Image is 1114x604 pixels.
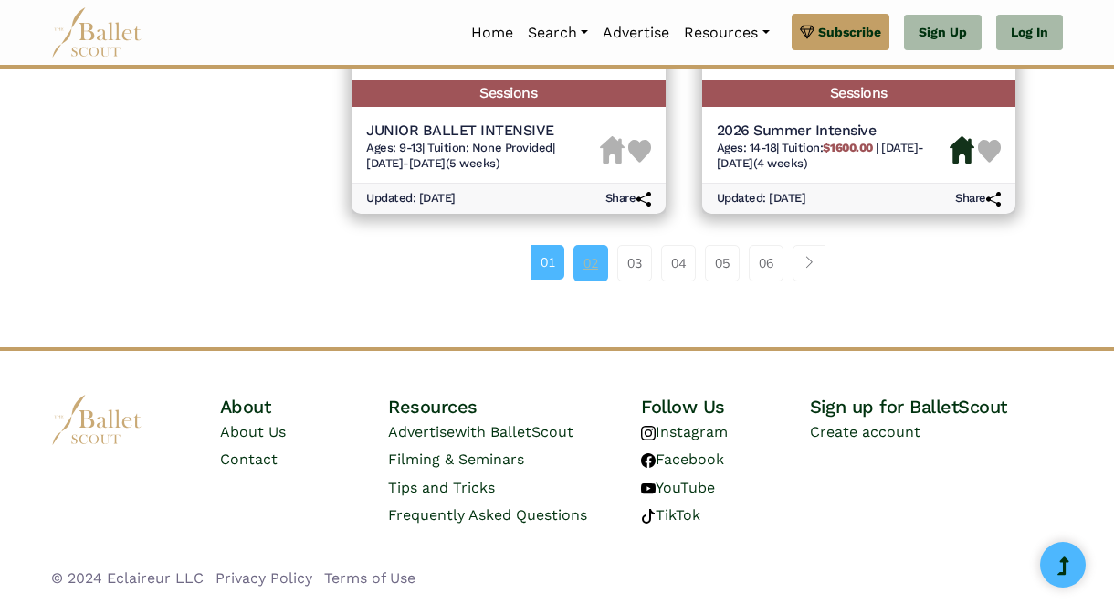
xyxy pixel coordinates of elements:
a: About Us [220,423,286,440]
h4: Resources [388,395,641,419]
a: Home [464,14,520,52]
a: Advertisewith BalletScout [388,423,573,440]
img: youtube logo [641,482,656,496]
a: Filming & Seminars [388,450,524,468]
h6: Share [605,191,651,207]
a: 03 [617,245,652,281]
img: Heart [628,140,651,163]
img: tiktok logo [641,509,656,524]
a: Log In [996,15,1063,51]
a: Facebook [641,450,724,468]
a: Advertise [595,14,677,52]
a: 05 [705,245,740,281]
span: Subscribe [818,22,881,42]
img: Heart [978,140,1001,163]
span: [DATE]-[DATE] (4 weeks) [717,141,924,170]
li: © 2024 Eclaireur LLC [51,567,204,590]
a: Create account [810,423,920,440]
h6: | | [717,141,951,172]
a: Privacy Policy [215,569,312,587]
h5: Sessions [352,80,666,107]
a: Frequently Asked Questions [388,506,587,524]
a: 06 [749,245,783,281]
a: Subscribe [792,14,889,50]
a: 01 [531,245,564,280]
a: Sign Up [904,15,982,51]
img: facebook logo [641,453,656,468]
span: with BalletScout [455,423,573,440]
img: Housing Available [950,136,974,164]
a: TikTok [641,506,700,524]
h6: Share [955,191,1001,207]
span: Ages: 9-13 [366,141,422,154]
h4: About [220,395,389,419]
a: Contact [220,450,278,468]
img: logo [51,395,142,445]
h4: Follow Us [641,395,810,419]
nav: Page navigation example [531,245,835,281]
img: gem.svg [800,22,814,42]
a: Instagram [641,423,728,440]
span: Tuition: [782,141,876,154]
span: [DATE]-[DATE] (5 weeks) [366,156,499,170]
h6: Updated: [DATE] [717,191,806,207]
img: instagram logo [641,426,656,440]
h5: Sessions [702,80,1016,107]
b: $1600.00 [823,141,872,154]
img: Housing Unavailable [600,136,625,164]
span: Ages: 14-18 [717,141,777,154]
h6: | | [366,141,600,172]
a: Terms of Use [324,569,415,587]
h6: Updated: [DATE] [366,191,456,207]
h5: 2026 Summer Intensive [717,122,951,141]
a: Search [520,14,595,52]
h5: JUNIOR BALLET INTENSIVE [366,122,600,141]
a: YouTube [641,479,715,496]
h4: Sign up for BalletScout [810,395,1063,419]
a: Tips and Tricks [388,479,495,496]
a: 02 [573,245,608,281]
span: Tuition: None Provided [427,141,552,154]
a: Resources [677,14,776,52]
a: 04 [661,245,696,281]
